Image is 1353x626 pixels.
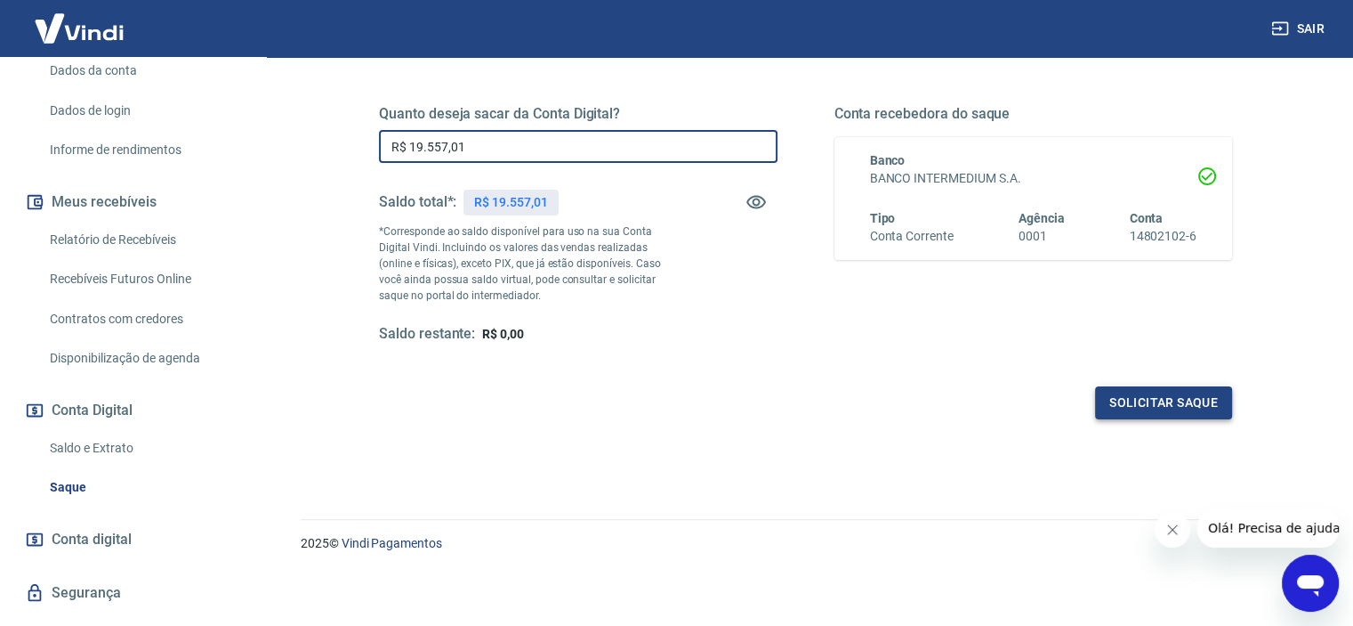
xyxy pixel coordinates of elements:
iframe: Botão para abrir a janela de mensagens [1282,555,1339,612]
h5: Saldo restante: [379,325,475,344]
a: Contratos com credores [43,301,245,337]
a: Dados da conta [43,53,245,89]
h5: Quanto deseja sacar da Conta Digital? [379,105,777,123]
h5: Saldo total*: [379,193,456,211]
p: R$ 19.557,01 [474,193,547,212]
h6: 0001 [1019,227,1065,246]
span: Conta [1129,211,1163,225]
a: Conta digital [21,520,245,559]
a: Dados de login [43,93,245,129]
span: Conta digital [52,527,132,552]
a: Recebíveis Futuros Online [43,261,245,297]
iframe: Fechar mensagem [1155,512,1190,548]
span: R$ 0,00 [482,327,524,341]
a: Segurança [21,573,245,613]
a: Vindi Pagamentos [342,536,442,550]
span: Agência [1019,211,1065,225]
h6: BANCO INTERMEDIUM S.A. [870,169,1197,188]
iframe: Mensagem da empresa [1197,508,1339,548]
a: Relatório de Recebíveis [43,222,245,258]
span: Tipo [870,211,896,225]
button: Solicitar saque [1095,386,1232,419]
span: Banco [870,153,906,167]
h6: Conta Corrente [870,227,954,246]
p: 2025 © [301,534,1310,553]
a: Informe de rendimentos [43,132,245,168]
h5: Conta recebedora do saque [834,105,1233,123]
span: Olá! Precisa de ajuda? [11,12,149,27]
a: Saldo e Extrato [43,430,245,467]
a: Saque [43,469,245,506]
p: *Corresponde ao saldo disponível para uso na sua Conta Digital Vindi. Incluindo os valores das ve... [379,224,678,304]
button: Meus recebíveis [21,183,245,222]
h6: 14802102-6 [1129,227,1196,246]
button: Conta Digital [21,391,245,430]
button: Sair [1268,12,1332,45]
img: Vindi [21,1,137,55]
a: Disponibilização de agenda [43,340,245,377]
